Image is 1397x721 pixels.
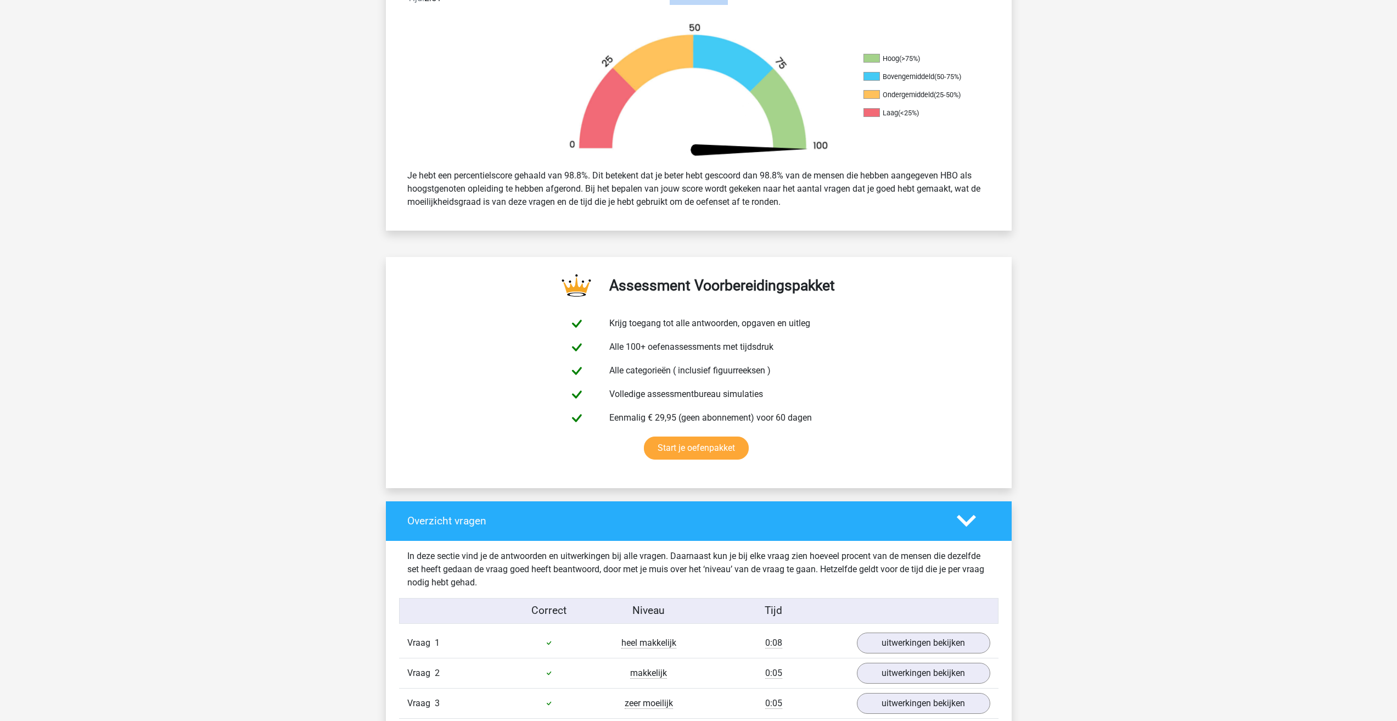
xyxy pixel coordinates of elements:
[435,698,440,708] span: 3
[435,638,440,648] span: 1
[625,698,673,709] span: zeer moeilijk
[399,550,998,589] div: In deze sectie vind je de antwoorden en uitwerkingen bij alle vragen. Daarnaast kun je bij elke v...
[857,693,990,714] a: uitwerkingen bekijken
[898,109,919,117] div: (<25%)
[863,54,973,64] li: Hoog
[934,91,961,99] div: (25-50%)
[551,23,847,160] img: 99.e401f7237728.png
[399,165,998,213] div: Je hebt een percentielscore gehaald van 98.8%. Dit betekent dat je beter hebt gescoord dan 98.8% ...
[698,603,848,619] div: Tijd
[857,663,990,684] a: uitwerkingen bekijken
[857,633,990,653] a: uitwerkingen bekijken
[621,638,676,649] span: heel makkelijk
[899,54,920,63] div: (>75%)
[863,72,973,82] li: Bovengemiddeld
[644,437,749,460] a: Start je oefenpakket
[435,668,440,678] span: 2
[765,638,782,649] span: 0:08
[499,603,599,619] div: Correct
[863,90,973,100] li: Ondergemiddeld
[407,697,435,710] span: Vraag
[599,603,699,619] div: Niveau
[407,636,435,650] span: Vraag
[407,515,940,527] h4: Overzicht vragen
[407,667,435,680] span: Vraag
[863,108,973,118] li: Laag
[765,698,782,709] span: 0:05
[630,668,667,679] span: makkelijk
[934,72,961,81] div: (50-75%)
[765,668,782,679] span: 0:05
